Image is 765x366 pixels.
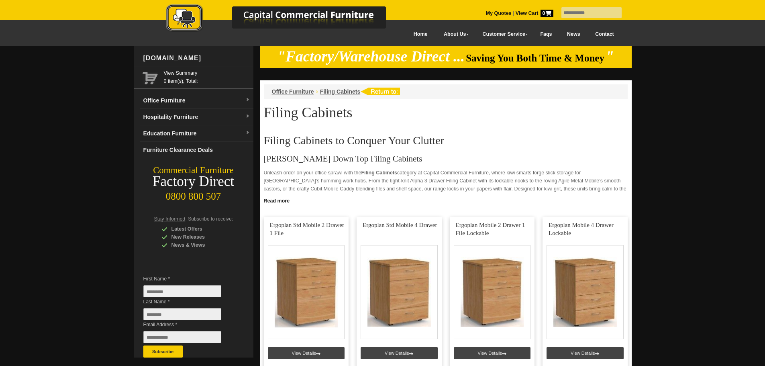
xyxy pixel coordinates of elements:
[143,331,221,343] input: Email Address *
[360,88,400,95] img: return to
[245,98,250,102] img: dropdown
[514,10,553,16] a: View Cart0
[140,92,253,109] a: Office Furnituredropdown
[143,275,233,283] span: First Name *
[161,241,238,249] div: News & Views
[541,10,553,17] span: 0
[516,10,553,16] strong: View Cart
[188,216,233,222] span: Subscribe to receive:
[143,346,183,358] button: Subscribe
[245,131,250,135] img: dropdown
[588,25,621,43] a: Contact
[154,216,186,222] span: Stay Informed
[144,4,425,36] a: Capital Commercial Furniture Logo
[264,169,628,201] p: Unleash order on your office sprawl with the category at Capital Commercial Furniture, where kiwi...
[164,69,250,84] span: 0 item(s), Total:
[164,69,250,77] a: View Summary
[144,4,425,33] img: Capital Commercial Furniture Logo
[361,170,397,176] strong: Filing Cabinets
[264,135,628,147] h2: Filing Cabinets to Conquer Your Clutter
[143,308,221,320] input: Last Name *
[486,10,512,16] a: My Quotes
[134,187,253,202] div: 0800 800 507
[264,105,628,120] h1: Filing Cabinets
[316,88,318,96] li: ›
[606,48,614,65] em: "
[260,195,632,205] a: Click to read more
[161,225,238,233] div: Latest Offers
[559,25,588,43] a: News
[140,142,253,158] a: Furniture Clearance Deals
[140,46,253,70] div: [DOMAIN_NAME]
[143,285,221,297] input: First Name *
[245,114,250,119] img: dropdown
[320,88,360,95] a: Filing Cabinets
[277,48,465,65] em: "Factory/Warehouse Direct ...
[473,25,532,43] a: Customer Service
[143,321,233,329] span: Email Address *
[140,125,253,142] a: Education Furnituredropdown
[134,176,253,187] div: Factory Direct
[533,25,560,43] a: Faqs
[140,109,253,125] a: Hospitality Furnituredropdown
[264,155,628,163] h3: [PERSON_NAME] Down Top Filing Cabinets
[272,88,314,95] a: Office Furniture
[143,298,233,306] span: Last Name *
[134,165,253,176] div: Commercial Furniture
[435,25,473,43] a: About Us
[161,233,238,241] div: New Releases
[466,53,604,63] span: Saving You Both Time & Money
